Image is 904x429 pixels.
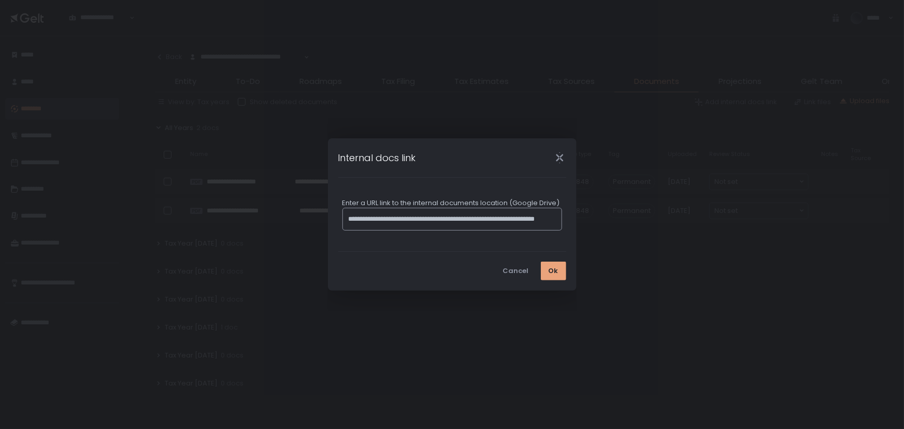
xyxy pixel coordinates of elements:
div: Close [543,152,577,164]
button: Cancel [495,262,537,280]
div: Ok [549,266,558,276]
div: Cancel [503,266,529,276]
button: Ok [541,262,566,280]
h1: Internal docs link [338,151,416,165]
div: Enter a URL link to the internal documents location (Google Drive) [342,198,562,208]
